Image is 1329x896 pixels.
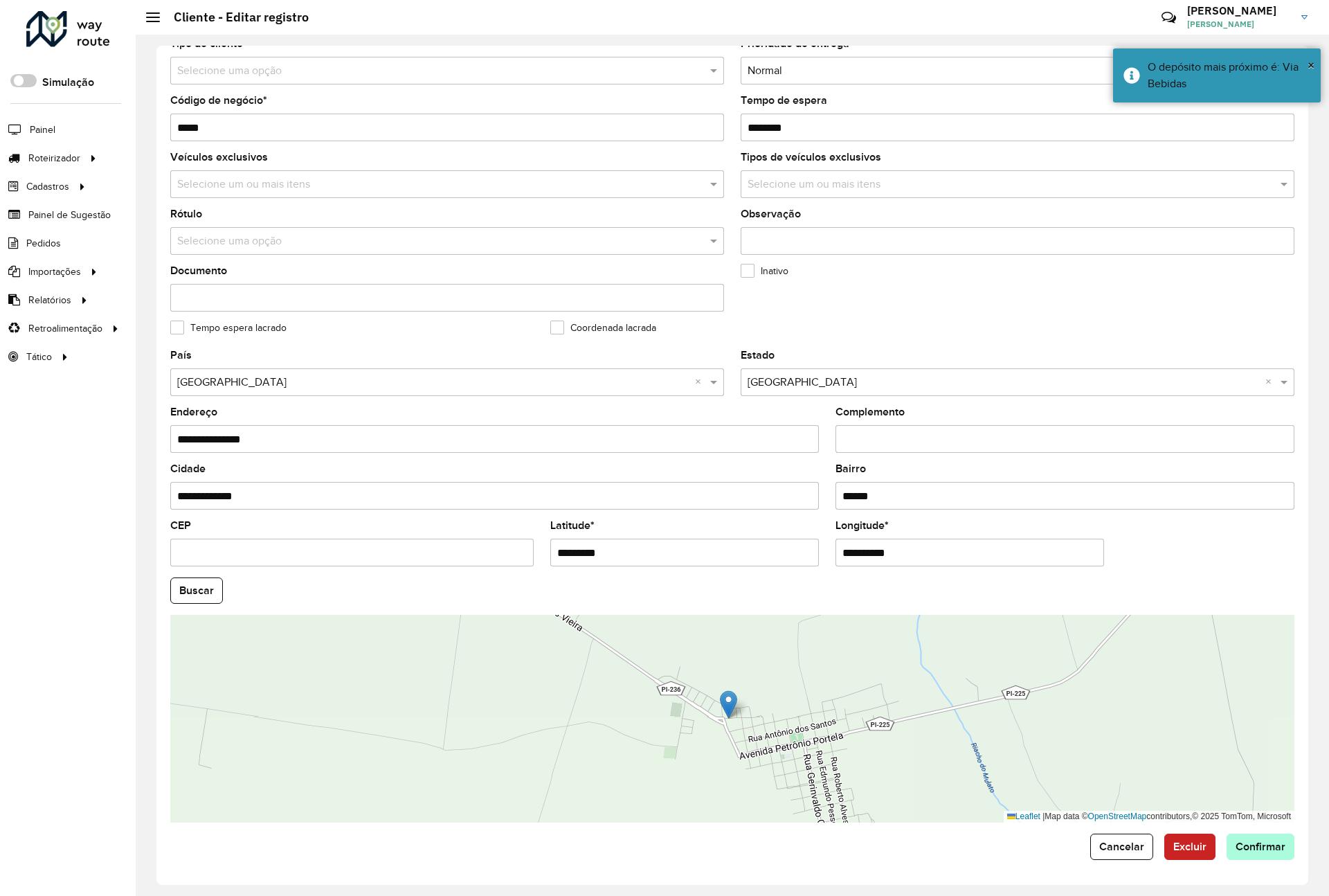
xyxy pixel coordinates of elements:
[1187,4,1291,17] h3: [PERSON_NAME]
[28,293,71,307] span: Relatórios
[170,321,287,335] label: Tempo espera lacrado
[170,149,268,165] label: Veículos exclusivos
[170,460,206,477] label: Cidade
[1227,834,1294,860] button: Confirmar
[1090,834,1153,860] button: Cancelar
[170,92,267,109] label: Código de negócio
[1187,18,1291,30] span: [PERSON_NAME]
[741,347,775,364] label: Estado
[170,517,191,534] label: CEP
[1173,841,1206,852] span: Excluir
[741,264,788,278] label: Inativo
[1099,841,1144,852] span: Cancelar
[26,236,61,251] span: Pedidos
[720,690,737,719] img: Marker
[1164,834,1215,860] button: Excluir
[741,149,881,165] label: Tipos de veículos exclusivos
[1007,812,1040,821] a: Leaflet
[28,208,111,222] span: Painel de Sugestão
[26,350,52,364] span: Tático
[28,265,81,279] span: Importações
[170,262,227,279] label: Documento
[1236,841,1285,852] span: Confirmar
[835,404,905,420] label: Complemento
[170,347,192,364] label: País
[28,151,80,165] span: Roteirizador
[160,10,309,25] h2: Cliente - Editar registro
[170,577,223,604] button: Buscar
[1088,812,1147,821] a: OpenStreetMap
[1308,55,1314,75] button: Close
[42,74,94,91] label: Simulação
[835,517,889,534] label: Longitude
[1148,59,1310,92] div: O depósito mais próximo é: Via Bebidas
[170,404,217,420] label: Endereço
[1308,57,1314,73] span: ×
[26,179,69,194] span: Cadastros
[1042,812,1045,821] span: |
[28,321,102,336] span: Retroalimentação
[550,517,595,534] label: Latitude
[695,374,707,391] span: Clear all
[550,321,656,335] label: Coordenada lacrada
[1265,374,1277,391] span: Clear all
[741,92,827,109] label: Tempo de espera
[1154,3,1184,33] a: Contato Rápido
[30,123,55,137] span: Painel
[1004,811,1294,823] div: Map data © contributors,© 2025 TomTom, Microsoft
[835,460,866,477] label: Bairro
[170,206,202,222] label: Rótulo
[741,206,801,222] label: Observação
